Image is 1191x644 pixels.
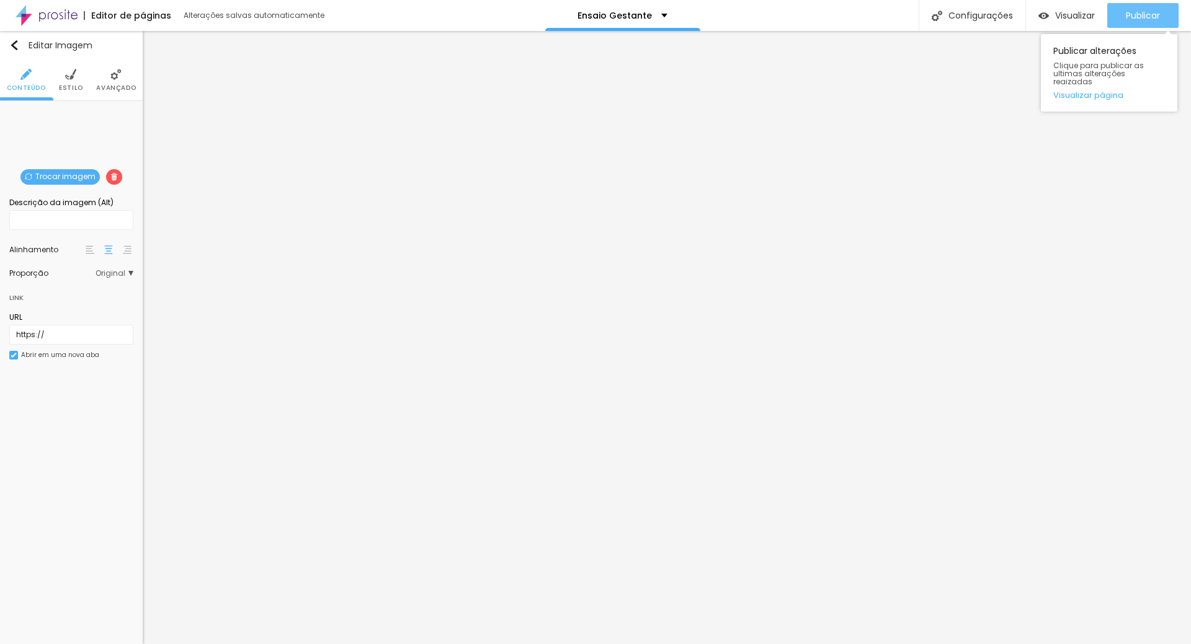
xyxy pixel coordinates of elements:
[1126,11,1160,20] span: Publicar
[7,85,46,91] span: Conteúdo
[65,69,76,80] img: Icone
[9,312,133,323] div: URL
[59,85,83,91] span: Estilo
[1041,34,1177,112] div: Publicar alterações
[11,352,17,358] img: Icone
[86,245,94,254] img: paragraph-left-align.svg
[143,31,1191,644] iframe: Editor
[9,283,133,306] div: Link
[21,352,99,358] div: Abrir em uma nova aba
[9,246,84,254] div: Alinhamento
[9,291,24,304] div: Link
[20,169,100,185] span: Trocar imagem
[25,173,32,180] img: Icone
[96,85,136,91] span: Avançado
[1026,3,1107,28] button: Visualizar
[578,11,652,20] p: Ensaio Gestante
[20,69,32,80] img: Icone
[184,12,326,19] div: Alterações salvas automaticamente
[9,197,133,208] div: Descrição da imagem (Alt)
[9,270,96,277] div: Proporção
[9,40,19,50] img: Icone
[123,245,132,254] img: paragraph-right-align.svg
[1055,11,1095,20] span: Visualizar
[9,40,92,50] div: Editar Imagem
[1053,91,1165,99] a: Visualizar página
[932,11,942,21] img: Icone
[104,245,113,254] img: paragraph-center-align.svg
[84,11,171,20] div: Editor de páginas
[1107,3,1179,28] button: Publicar
[1038,11,1049,21] img: view-1.svg
[110,173,118,180] img: Icone
[96,270,133,277] span: Original
[110,69,122,80] img: Icone
[1053,61,1165,86] span: Clique para publicar as ultimas alterações reaizadas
